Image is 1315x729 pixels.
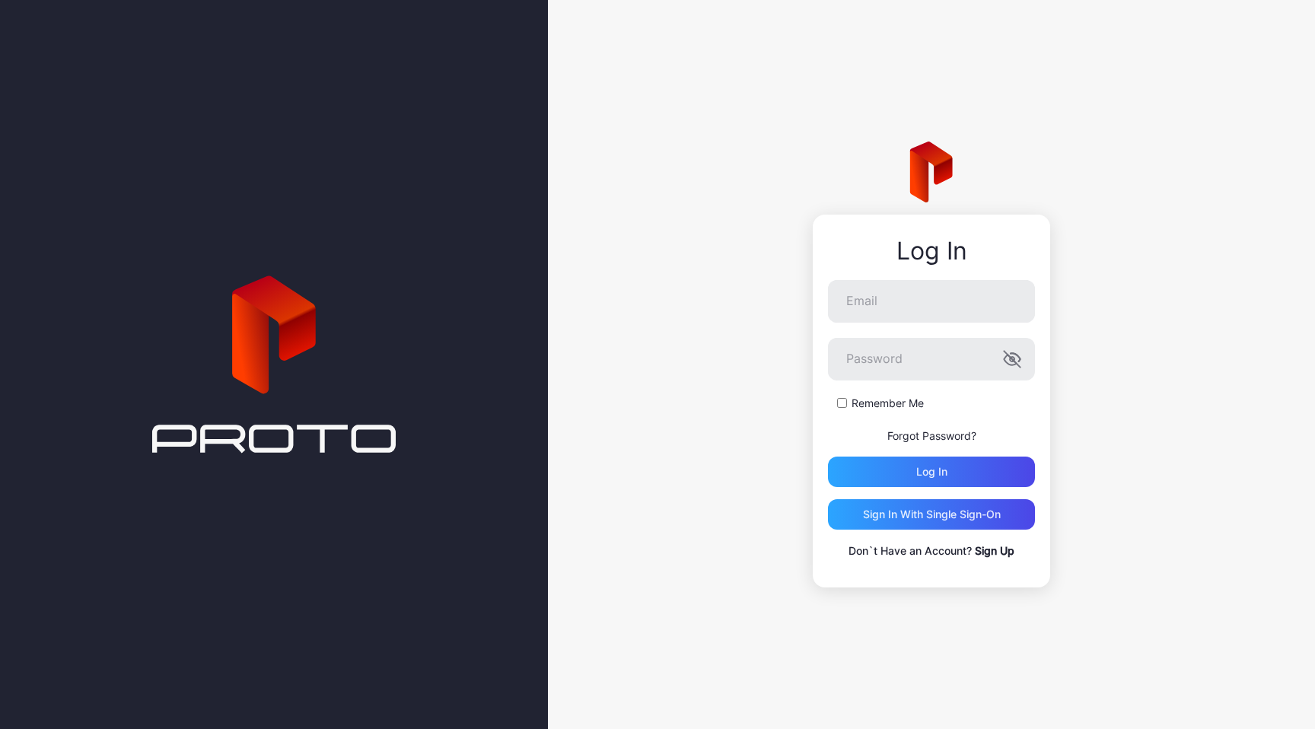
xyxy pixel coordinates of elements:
[975,544,1014,557] a: Sign Up
[852,396,924,411] label: Remember Me
[916,466,947,478] div: Log in
[863,508,1001,520] div: Sign in With Single Sign-On
[1003,350,1021,368] button: Password
[828,542,1035,560] p: Don`t Have an Account?
[828,499,1035,530] button: Sign in With Single Sign-On
[828,338,1035,380] input: Password
[828,280,1035,323] input: Email
[887,429,976,442] a: Forgot Password?
[828,237,1035,265] div: Log In
[828,457,1035,487] button: Log in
